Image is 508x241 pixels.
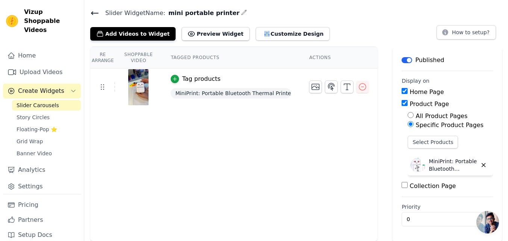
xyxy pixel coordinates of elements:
span: Story Circles [17,114,50,121]
span: mini portable printer [165,9,240,18]
span: MiniPrint: Portable Bluetooth Thermal Printer with Ink-Free Printing for Labels, Photos & Notes (... [171,88,291,99]
button: Tag products [171,74,220,83]
a: Open chat [476,211,499,233]
a: Upload Videos [3,65,81,80]
button: Customize Design [256,27,330,41]
span: Floating-Pop ⭐ [17,126,57,133]
label: Product Page [409,100,449,108]
p: Published [415,56,444,65]
a: How to setup? [437,30,496,38]
a: Home [3,48,81,63]
button: Add Videos to Widget [90,27,176,41]
a: Partners [3,212,81,227]
button: Select Products [408,136,458,149]
p: MiniPrint: Portable Bluetooth Thermal Printer with Ink-Free Printing for Labels, Photos & Notes (... [429,158,477,173]
a: Floating-Pop ⭐ [12,124,81,135]
button: How to setup? [437,25,496,39]
span: Grid Wrap [17,138,43,145]
img: vizup-images-0392.jpg [128,69,149,105]
a: Banner Video [12,148,81,159]
span: Vizup Shoppable Videos [24,8,78,35]
span: Slider Widget Name: [99,9,165,18]
img: Vizup [6,15,18,27]
a: Analytics [3,162,81,177]
label: Home Page [409,88,444,95]
a: Settings [3,179,81,194]
img: MiniPrint: Portable Bluetooth Thermal Printer with Ink-Free Printing for Labels, Photos & Notes (... [411,158,426,173]
span: Slider Carousels [17,102,59,109]
a: Story Circles [12,112,81,123]
span: Banner Video [17,150,52,157]
a: Grid Wrap [12,136,81,147]
th: Shoppable Video [115,47,162,68]
span: Create Widgets [18,86,64,95]
label: Specific Product Pages [415,121,483,129]
div: Edit Name [241,8,247,18]
label: Priority [402,203,493,211]
div: Tag products [182,74,220,83]
th: Re Arrange [90,47,115,68]
label: All Product Pages [415,112,467,120]
button: Preview Widget [182,27,249,41]
a: Pricing [3,197,81,212]
th: Tagged Products [162,47,300,68]
a: Slider Carousels [12,100,81,111]
button: Create Widgets [3,83,81,99]
label: Collection Page [409,182,456,189]
button: Delete widget [477,159,490,171]
th: Actions [300,47,378,68]
button: Change Thumbnail [309,80,322,93]
legend: Display on [402,77,429,85]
